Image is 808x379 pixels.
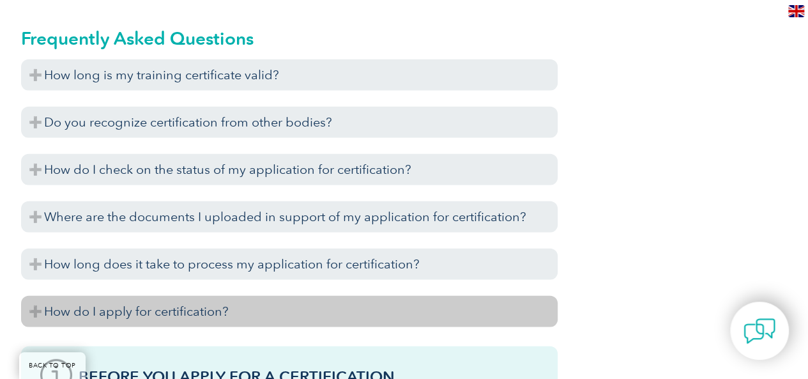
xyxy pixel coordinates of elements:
h3: Where are the documents I uploaded in support of my application for certification? [21,201,558,233]
img: contact-chat.png [743,315,775,347]
h3: How long is my training certificate valid? [21,59,558,91]
a: BACK TO TOP [19,352,86,379]
h3: Do you recognize certification from other bodies? [21,107,558,138]
h2: Frequently Asked Questions [21,28,558,49]
h3: How do I check on the status of my application for certification? [21,154,558,185]
h3: How do I apply for certification? [21,296,558,327]
img: en [788,5,804,17]
h3: How long does it take to process my application for certification? [21,249,558,280]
